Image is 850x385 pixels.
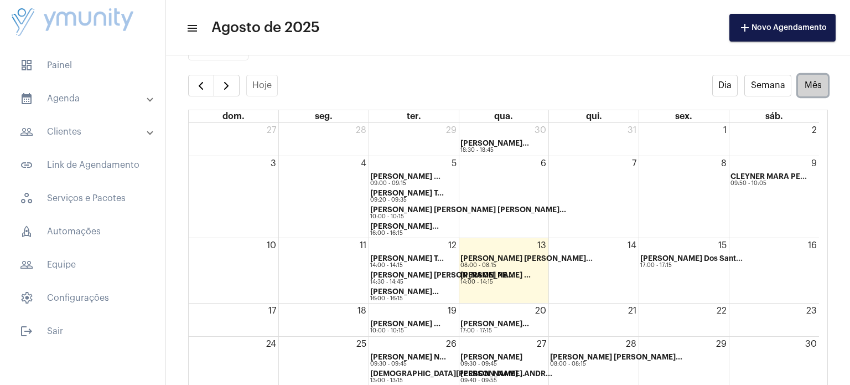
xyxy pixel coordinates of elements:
[20,125,148,138] mat-panel-title: Clientes
[806,238,819,253] a: 16 de agosto de 2025
[246,75,278,96] button: Hoje
[369,156,459,238] td: 5 de agosto de 2025
[20,225,33,238] span: sidenav icon
[7,85,165,112] mat-expansion-panel-header: sidenav iconAgenda
[357,238,369,253] a: 11 de agosto de 2025
[535,238,548,253] a: 13 de agosto de 2025
[11,218,154,245] span: Automações
[369,238,459,304] td: 12 de agosto de 2025
[220,110,247,122] a: domingo
[550,361,682,367] div: 08:00 - 08:15
[20,192,33,205] span: sidenav icon
[20,325,33,338] mat-icon: sidenav icon
[716,238,729,253] a: 15 de agosto de 2025
[370,255,444,262] strong: [PERSON_NAME] T...
[714,304,729,318] a: 22 de agosto de 2025
[460,328,529,334] div: 17:00 - 17:15
[738,21,751,34] mat-icon: add
[370,230,439,237] div: 16:00 - 16:15
[639,238,729,304] td: 15 de agosto de 2025
[370,320,440,327] strong: [PERSON_NAME] ...
[11,185,154,212] span: Serviços e Pacotes
[369,123,459,156] td: 29 de julho de 2025
[444,123,459,137] a: 29 de julho de 2025
[730,181,807,187] div: 09:50 - 10:05
[11,152,154,178] span: Link de Agendamento
[369,304,459,337] td: 19 de agosto de 2025
[370,296,439,302] div: 16:00 - 16:15
[549,123,639,156] td: 31 de julho de 2025
[211,19,320,37] span: Agosto de 2025
[354,123,369,137] a: 28 de julho de 2025
[744,75,791,96] button: Semana
[533,304,548,318] a: 20 de agosto de 2025
[370,206,566,213] strong: [PERSON_NAME] [PERSON_NAME] [PERSON_NAME]...
[186,22,197,35] mat-icon: sidenav icon
[763,110,785,122] a: sábado
[444,337,459,351] a: 26 de agosto de 2025
[550,353,682,361] strong: [PERSON_NAME] [PERSON_NAME]...
[279,156,369,238] td: 4 de agosto de 2025
[729,14,836,42] button: Novo Agendamento
[405,110,423,122] a: terça-feira
[460,370,552,377] strong: [PERSON_NAME] ANDR...
[449,156,459,171] a: 5 de agosto de 2025
[11,318,154,345] span: Sair
[730,173,807,180] strong: CLEYNER MARA PE...
[370,263,444,269] div: 14:00 - 14:15
[459,123,549,156] td: 30 de julho de 2025
[354,337,369,351] a: 25 de agosto de 2025
[189,304,279,337] td: 17 de agosto de 2025
[640,255,743,262] strong: [PERSON_NAME] Dos Sant...
[459,156,549,238] td: 6 de agosto de 2025
[445,304,459,318] a: 19 de agosto de 2025
[532,123,548,137] a: 30 de julho de 2025
[460,361,522,367] div: 09:30 - 09:45
[460,147,529,153] div: 18:30 - 18:45
[798,75,828,96] button: Mês
[11,52,154,79] span: Painel
[370,214,566,220] div: 10:00 - 10:15
[639,123,729,156] td: 1 de agosto de 2025
[188,75,214,97] button: Mês Anterior
[804,304,819,318] a: 23 de agosto de 2025
[460,353,522,361] strong: [PERSON_NAME]
[459,304,549,337] td: 20 de agosto de 2025
[11,285,154,311] span: Configurações
[189,238,279,304] td: 10 de agosto de 2025
[460,255,593,262] strong: [PERSON_NAME] [PERSON_NAME]...
[584,110,604,122] a: quinta-feira
[313,110,335,122] a: segunda-feira
[460,279,531,285] div: 14:00 - 14:15
[265,238,278,253] a: 10 de agosto de 2025
[370,361,446,367] div: 09:30 - 09:45
[370,173,440,180] strong: [PERSON_NAME] ...
[460,140,529,147] strong: [PERSON_NAME]...
[626,304,639,318] a: 21 de agosto de 2025
[639,156,729,238] td: 8 de agosto de 2025
[370,271,514,279] strong: [PERSON_NAME] [PERSON_NAME] PE...
[549,304,639,337] td: 21 de agosto de 2025
[446,238,459,253] a: 12 de agosto de 2025
[214,75,240,97] button: Próximo Mês
[803,337,819,351] a: 30 de agosto de 2025
[20,59,33,72] span: sidenav icon
[460,378,552,384] div: 09:40 - 09:55
[264,337,278,351] a: 24 de agosto de 2025
[538,156,548,171] a: 6 de agosto de 2025
[359,156,369,171] a: 4 de agosto de 2025
[625,123,639,137] a: 31 de julho de 2025
[729,123,819,156] td: 2 de agosto de 2025
[535,337,548,351] a: 27 de agosto de 2025
[738,24,827,32] span: Novo Agendamento
[189,156,279,238] td: 3 de agosto de 2025
[7,119,165,145] mat-expansion-panel-header: sidenav iconClientes
[460,320,529,327] strong: [PERSON_NAME]...
[20,92,33,105] mat-icon: sidenav icon
[459,238,549,304] td: 13 de agosto de 2025
[729,156,819,238] td: 9 de agosto de 2025
[20,291,33,305] span: sidenav icon
[370,197,444,203] div: 09:20 - 09:35
[268,156,278,171] a: 3 de agosto de 2025
[370,378,525,384] div: 13:00 - 13:15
